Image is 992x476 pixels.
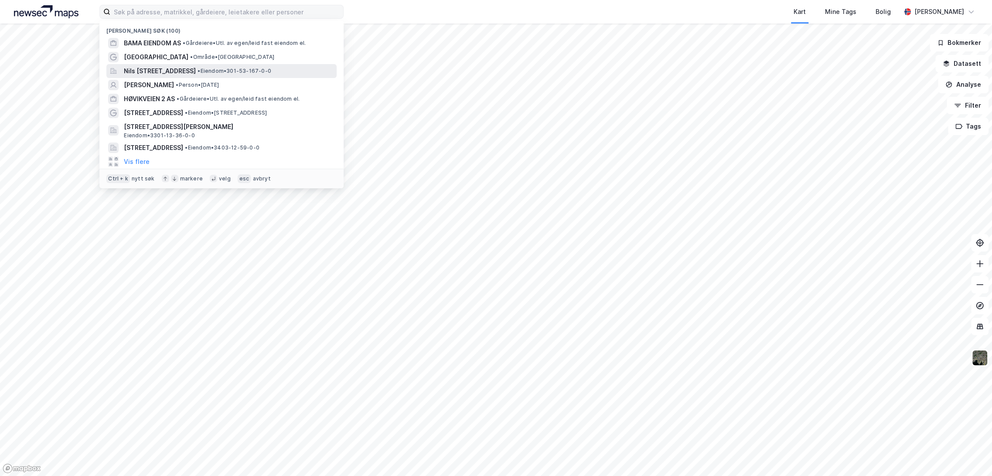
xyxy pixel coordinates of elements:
[948,118,989,135] button: Tags
[238,174,251,183] div: esc
[185,144,259,151] span: Eiendom • 3403-12-59-0-0
[177,95,179,102] span: •
[124,143,183,153] span: [STREET_ADDRESS]
[914,7,964,17] div: [PERSON_NAME]
[948,434,992,476] iframe: Chat Widget
[972,350,988,366] img: 9k=
[110,5,343,18] input: Søk på adresse, matrikkel, gårdeiere, leietakere eller personer
[124,66,196,76] span: Nils [STREET_ADDRESS]
[185,144,187,151] span: •
[825,7,856,17] div: Mine Tags
[176,82,178,88] span: •
[935,55,989,72] button: Datasett
[124,38,181,48] span: BAMA EIENDOM AS
[132,175,155,182] div: nytt søk
[183,40,306,47] span: Gårdeiere • Utl. av egen/leid fast eiendom el.
[183,40,185,46] span: •
[794,7,806,17] div: Kart
[947,97,989,114] button: Filter
[876,7,891,17] div: Bolig
[106,174,130,183] div: Ctrl + k
[930,34,989,51] button: Bokmerker
[124,94,175,104] span: HØVIKVEIEN 2 AS
[124,52,188,62] span: [GEOGRAPHIC_DATA]
[198,68,200,74] span: •
[185,109,187,116] span: •
[185,109,267,116] span: Eiendom • [STREET_ADDRESS]
[124,122,333,132] span: [STREET_ADDRESS][PERSON_NAME]
[190,54,274,61] span: Område • [GEOGRAPHIC_DATA]
[14,5,78,18] img: logo.a4113a55bc3d86da70a041830d287a7e.svg
[124,108,183,118] span: [STREET_ADDRESS]
[198,68,271,75] span: Eiendom • 301-53-167-0-0
[124,132,194,139] span: Eiendom • 3301-13-36-0-0
[177,95,300,102] span: Gårdeiere • Utl. av egen/leid fast eiendom el.
[176,82,219,88] span: Person • [DATE]
[180,175,203,182] div: markere
[948,434,992,476] div: Kontrollprogram for chat
[3,463,41,473] a: Mapbox homepage
[938,76,989,93] button: Analyse
[124,156,150,167] button: Vis flere
[190,54,193,60] span: •
[252,175,270,182] div: avbryt
[124,80,174,90] span: [PERSON_NAME]
[99,20,344,36] div: [PERSON_NAME] søk (100)
[219,175,231,182] div: velg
